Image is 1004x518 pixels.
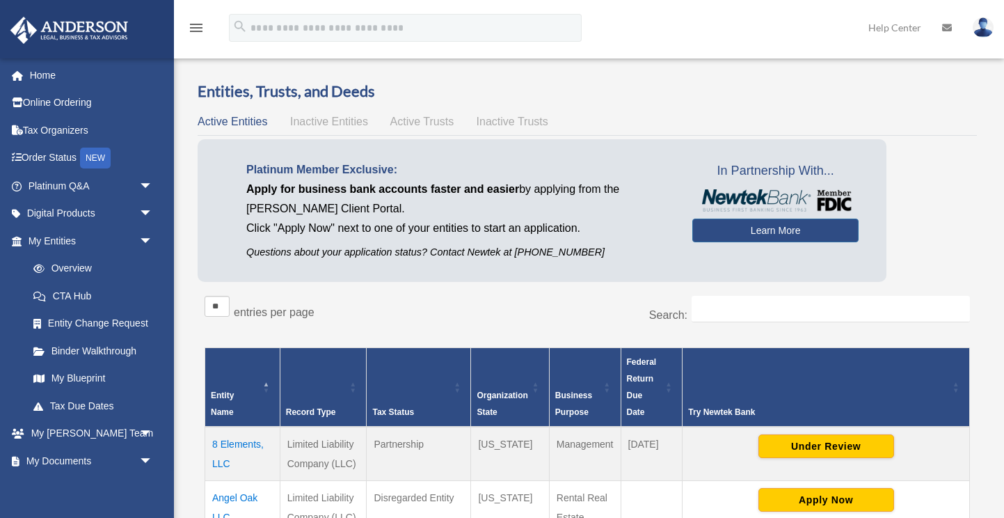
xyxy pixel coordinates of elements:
a: Home [10,61,174,89]
a: Digital Productsarrow_drop_down [10,200,174,228]
a: My [PERSON_NAME] Teamarrow_drop_down [10,420,174,448]
td: Limited Liability Company (LLC) [280,427,367,481]
label: entries per page [234,306,314,318]
td: [DATE] [621,427,683,481]
a: Tax Due Dates [19,392,167,420]
td: 8 Elements, LLC [205,427,280,481]
a: CTA Hub [19,282,167,310]
img: User Pic [973,17,994,38]
a: Binder Walkthrough [19,337,167,365]
span: Active Entities [198,116,267,127]
th: Try Newtek Bank : Activate to sort [683,347,970,427]
button: Apply Now [758,488,894,512]
img: NewtekBankLogoSM.png [699,189,852,212]
a: Overview [19,255,160,283]
th: Business Purpose: Activate to sort [549,347,621,427]
span: Inactive Trusts [477,116,548,127]
span: Active Trusts [390,116,454,127]
span: Tax Status [372,407,414,417]
a: Tax Organizers [10,116,174,144]
button: Under Review [758,434,894,458]
i: search [232,19,248,34]
span: Apply for business bank accounts faster and easier [246,183,519,195]
span: Business Purpose [555,391,592,417]
span: arrow_drop_down [139,447,167,476]
a: My Entitiesarrow_drop_down [10,227,167,255]
th: Entity Name: Activate to invert sorting [205,347,280,427]
span: arrow_drop_down [139,172,167,201]
a: Platinum Q&Aarrow_drop_down [10,172,174,200]
a: menu [188,24,205,36]
span: arrow_drop_down [139,227,167,256]
a: Online Ordering [10,89,174,117]
a: Order StatusNEW [10,144,174,173]
a: My Blueprint [19,365,167,393]
th: Organization State: Activate to sort [471,347,549,427]
a: Entity Change Request [19,310,167,338]
i: menu [188,19,205,36]
td: Partnership [367,427,471,481]
td: Management [549,427,621,481]
th: Record Type: Activate to sort [280,347,367,427]
span: Inactive Entities [290,116,368,127]
span: Record Type [286,407,336,417]
h3: Entities, Trusts, and Deeds [198,81,977,102]
span: Entity Name [211,391,234,417]
th: Federal Return Due Date: Activate to sort [621,347,683,427]
td: [US_STATE] [471,427,549,481]
p: Platinum Member Exclusive: [246,160,671,180]
span: Federal Return Due Date [627,357,657,417]
p: Click "Apply Now" next to one of your entities to start an application. [246,219,671,238]
div: NEW [80,148,111,168]
a: My Documentsarrow_drop_down [10,447,174,475]
p: Questions about your application status? Contact Newtek at [PHONE_NUMBER] [246,244,671,261]
label: Search: [649,309,687,321]
div: Try Newtek Bank [688,404,948,421]
span: Organization State [477,391,527,417]
th: Tax Status: Activate to sort [367,347,471,427]
a: Learn More [692,219,859,242]
span: arrow_drop_down [139,420,167,448]
span: arrow_drop_down [139,200,167,228]
span: In Partnership With... [692,160,859,182]
img: Anderson Advisors Platinum Portal [6,17,132,44]
p: by applying from the [PERSON_NAME] Client Portal. [246,180,671,219]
